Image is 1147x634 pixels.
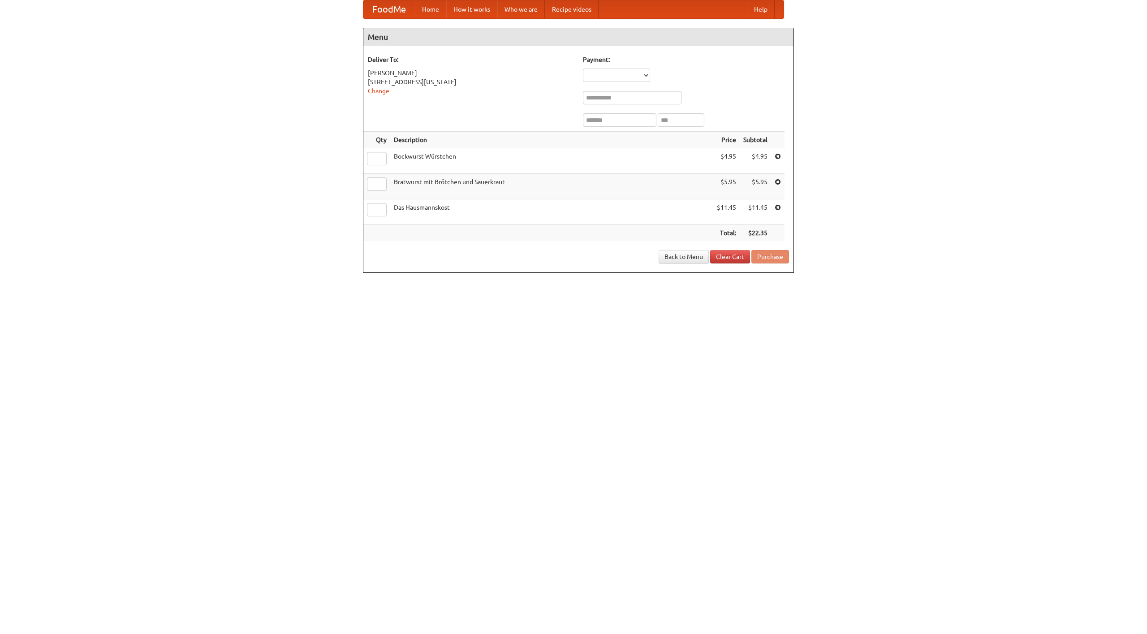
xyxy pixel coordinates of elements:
[740,148,771,174] td: $4.95
[368,78,574,86] div: [STREET_ADDRESS][US_STATE]
[740,199,771,225] td: $11.45
[368,87,389,95] a: Change
[545,0,599,18] a: Recipe videos
[390,148,713,174] td: Bockwurst Würstchen
[415,0,446,18] a: Home
[747,0,775,18] a: Help
[751,250,789,263] button: Purchase
[583,55,789,64] h5: Payment:
[713,174,740,199] td: $5.95
[659,250,709,263] a: Back to Menu
[390,174,713,199] td: Bratwurst mit Brötchen und Sauerkraut
[740,174,771,199] td: $5.95
[740,225,771,242] th: $22.35
[390,132,713,148] th: Description
[363,132,390,148] th: Qty
[446,0,497,18] a: How it works
[390,199,713,225] td: Das Hausmannskost
[368,55,574,64] h5: Deliver To:
[497,0,545,18] a: Who we are
[710,250,750,263] a: Clear Cart
[713,148,740,174] td: $4.95
[368,69,574,78] div: [PERSON_NAME]
[363,28,793,46] h4: Menu
[713,225,740,242] th: Total:
[363,0,415,18] a: FoodMe
[713,199,740,225] td: $11.45
[713,132,740,148] th: Price
[740,132,771,148] th: Subtotal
